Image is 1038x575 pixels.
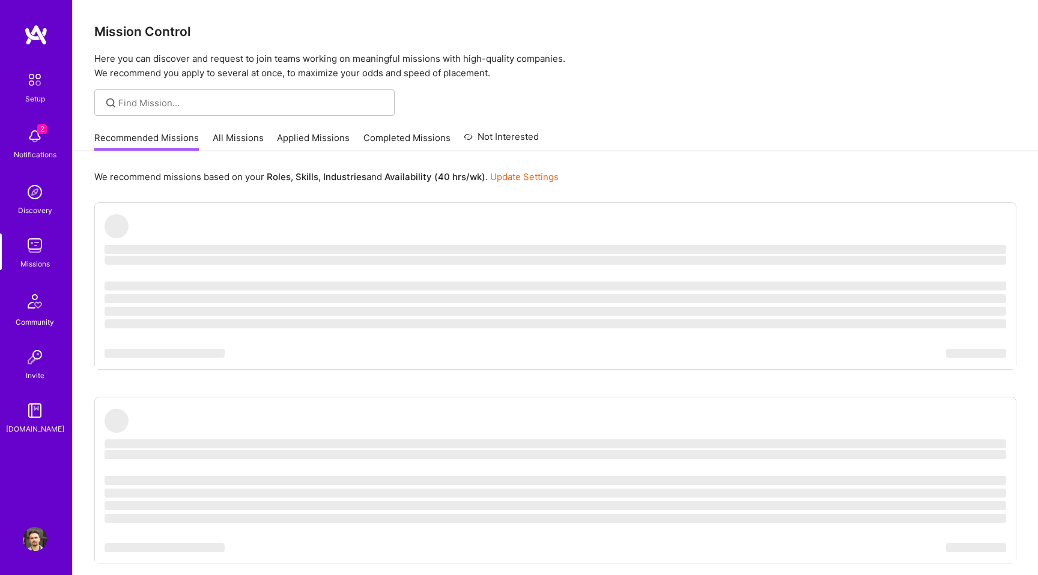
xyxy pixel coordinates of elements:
input: Find Mission... [118,97,386,109]
a: Applied Missions [277,131,350,151]
img: logo [24,24,48,46]
div: [DOMAIN_NAME] [6,423,64,435]
div: Setup [25,92,45,105]
img: User Avatar [23,527,47,551]
div: Missions [20,257,50,270]
b: Availability (40 hrs/wk) [384,171,485,182]
p: We recommend missions based on your , , and . [94,170,559,183]
img: setup [22,67,47,92]
h3: Mission Control [94,24,1016,39]
div: Discovery [18,204,52,217]
img: teamwork [23,233,47,257]
div: Community [16,316,54,328]
b: Industries [323,171,366,182]
p: Here you can discover and request to join teams working on meaningful missions with high-quality ... [94,52,1016,80]
a: All Missions [213,131,264,151]
a: Completed Missions [363,131,451,151]
a: Update Settings [490,171,559,182]
a: Not Interested [464,130,539,151]
img: Community [20,287,49,316]
i: icon SearchGrey [104,96,118,110]
img: guide book [23,399,47,423]
div: Notifications [14,148,56,161]
a: User Avatar [20,527,50,551]
b: Skills [296,171,318,182]
img: bell [23,124,47,148]
div: Invite [26,369,44,382]
img: Invite [23,345,47,369]
b: Roles [267,171,291,182]
a: Recommended Missions [94,131,199,151]
img: discovery [23,180,47,204]
span: 2 [37,124,47,134]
